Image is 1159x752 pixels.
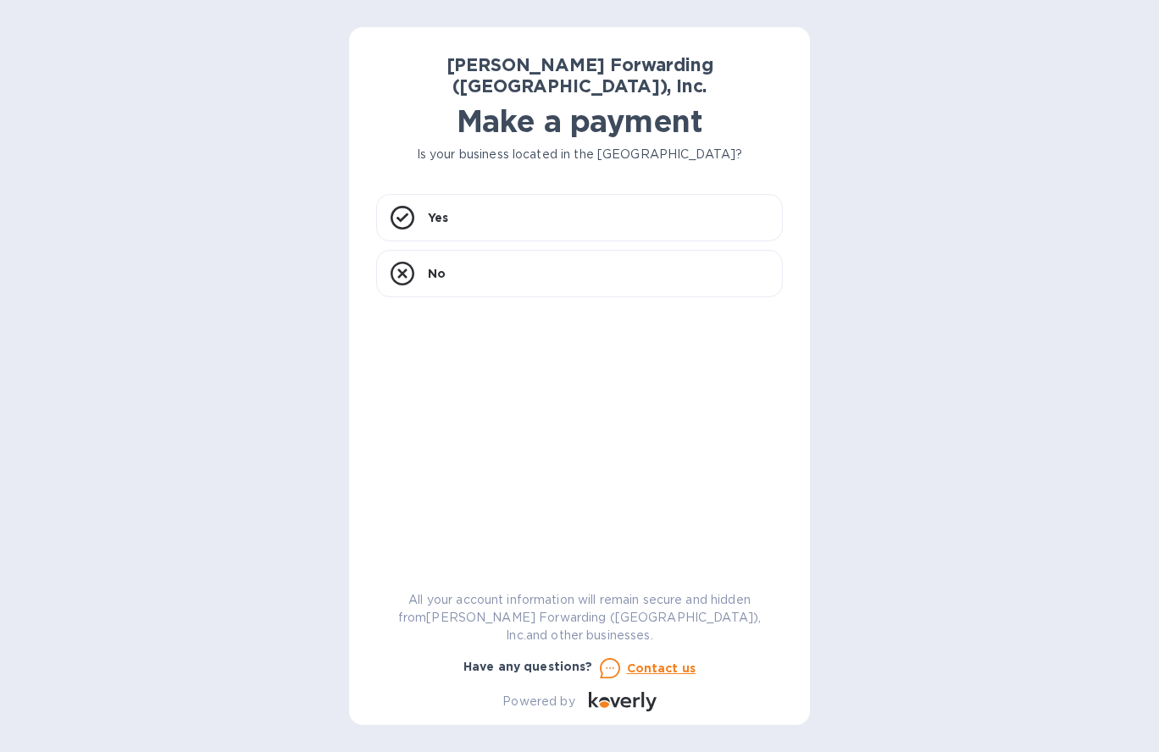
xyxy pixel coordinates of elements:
h1: Make a payment [376,103,783,139]
p: No [428,265,446,282]
u: Contact us [627,661,696,675]
p: All your account information will remain secure and hidden from [PERSON_NAME] Forwarding ([GEOGRA... [376,591,783,644]
p: Powered by [502,693,574,711]
b: Have any questions? [463,660,593,673]
b: [PERSON_NAME] Forwarding ([GEOGRAPHIC_DATA]), Inc. [446,54,713,97]
p: Is your business located in the [GEOGRAPHIC_DATA]? [376,146,783,163]
p: Yes [428,209,448,226]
